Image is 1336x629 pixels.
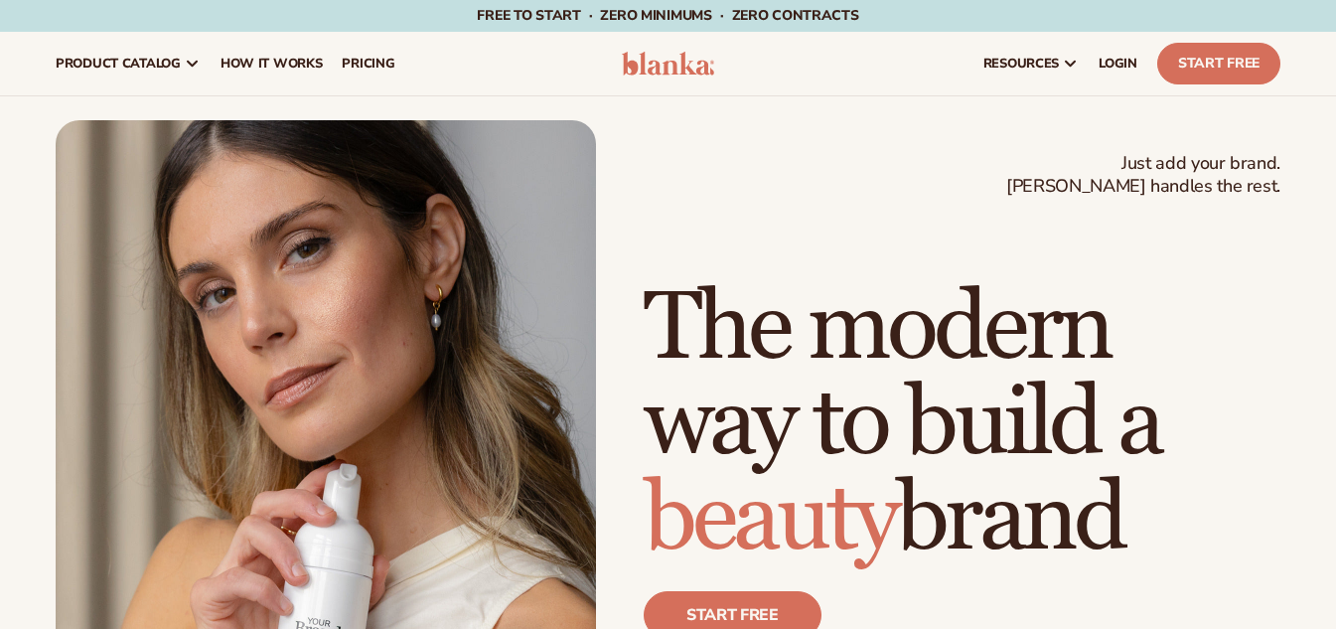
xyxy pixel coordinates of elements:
span: Just add your brand. [PERSON_NAME] handles the rest. [1006,152,1280,199]
img: logo [622,52,715,76]
a: How It Works [211,32,333,95]
span: beauty [644,461,896,577]
a: Start Free [1157,43,1280,84]
span: product catalog [56,56,181,72]
h1: The modern way to build a brand [644,281,1280,567]
span: How It Works [221,56,323,72]
a: product catalog [46,32,211,95]
a: resources [973,32,1089,95]
span: pricing [342,56,394,72]
a: LOGIN [1089,32,1147,95]
span: Free to start · ZERO minimums · ZERO contracts [477,6,858,25]
span: LOGIN [1099,56,1137,72]
a: pricing [332,32,404,95]
span: resources [983,56,1059,72]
